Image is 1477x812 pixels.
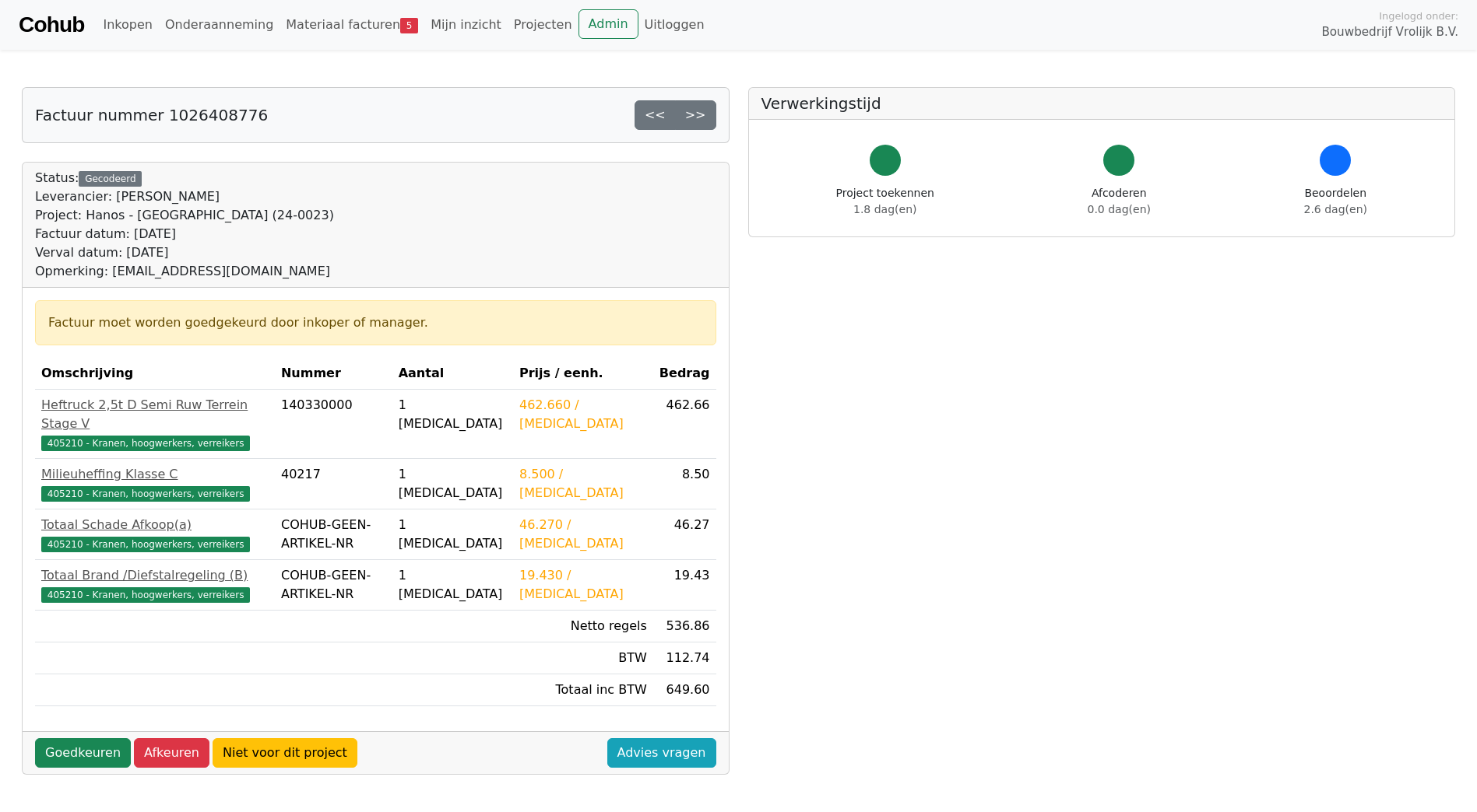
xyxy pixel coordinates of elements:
div: Verval datum: [DATE] [35,243,334,262]
td: 536.86 [653,611,716,642]
div: 8.500 / [MEDICAL_DATA] [519,465,647,502]
a: Milieuheffing Klasse C405210 - Kranen, hoogwerkers, verreikers [41,465,269,502]
div: 46.270 / [MEDICAL_DATA] [519,516,647,553]
td: Netto regels [513,611,653,642]
a: Goedkeuren [35,738,131,768]
td: BTW [513,642,653,674]
a: Totaal Schade Afkoop(a)405210 - Kranen, hoogwerkers, verreikers [41,516,269,553]
span: 1.8 dag(en) [853,203,916,215]
span: 405210 - Kranen, hoogwerkers, verreikers [41,587,250,603]
a: << [635,100,676,130]
td: 40217 [275,459,392,509]
td: 462.66 [653,390,716,459]
a: Materiaal facturen5 [280,9,424,40]
span: 0.0 dag(en) [1088,203,1151,215]
a: Advies vragen [607,738,716,768]
div: Milieuheffing Klasse C [41,465,269,484]
td: 8.50 [653,459,716,509]
th: Aantal [392,358,513,390]
td: 19.43 [653,560,716,611]
div: Opmerking: [EMAIL_ADDRESS][DOMAIN_NAME] [35,262,334,281]
div: 462.660 / [MEDICAL_DATA] [519,396,647,433]
span: 5 [400,18,418,33]
div: Beoordelen [1304,185,1367,218]
a: Niet voor dit project [213,738,357,768]
div: 1 [MEDICAL_DATA] [399,566,507,604]
th: Prijs / eenh. [513,358,653,390]
div: Status: [35,169,334,281]
h5: Verwerkingstijd [761,94,1443,113]
a: Heftruck 2,5t D Semi Ruw Terrein Stage V405210 - Kranen, hoogwerkers, verreikers [41,396,269,452]
td: Totaal inc BTW [513,674,653,706]
th: Omschrijving [35,358,275,390]
h5: Factuur nummer 1026408776 [35,106,268,124]
div: Factuur moet worden goedgekeurd door inkoper of manager. [48,313,703,332]
th: Nummer [275,358,392,390]
div: Afcoderen [1088,185,1151,218]
div: 1 [MEDICAL_DATA] [399,465,507,502]
span: Bouwbedrijf Vrolijk B.V. [1321,23,1458,41]
div: Leverancier: [PERSON_NAME] [35,187,334,206]
span: 2.6 dag(en) [1304,203,1367,215]
td: 649.60 [653,674,716,706]
a: Projecten [508,9,578,40]
td: 140330000 [275,390,392,459]
div: Factuur datum: [DATE] [35,225,334,243]
td: COHUB-GEEN-ARTIKEL-NR [275,560,392,611]
span: Ingelogd onder: [1379,9,1458,23]
a: Mijn inzicht [424,9,508,40]
a: Totaal Brand /Diefstalregeling (B)405210 - Kranen, hoogwerkers, verreikers [41,566,269,604]
td: COHUB-GEEN-ARTIKEL-NR [275,509,392,560]
span: 405210 - Kranen, hoogwerkers, verreikers [41,436,250,451]
a: Uitloggen [638,9,711,40]
td: 46.27 [653,509,716,560]
a: Onderaanneming [159,9,280,40]
div: Project toekennen [836,185,934,218]
a: Cohub [19,6,84,44]
span: 405210 - Kranen, hoogwerkers, verreikers [41,537,250,552]
div: Project: Hanos - [GEOGRAPHIC_DATA] (24-0023) [35,206,334,225]
div: 1 [MEDICAL_DATA] [399,396,507,433]
div: 1 [MEDICAL_DATA] [399,516,507,553]
th: Bedrag [653,358,716,390]
a: >> [675,100,716,130]
div: Totaal Schade Afkoop(a) [41,516,269,534]
div: Heftruck 2,5t D Semi Ruw Terrein Stage V [41,396,269,433]
a: Afkeuren [134,738,209,768]
div: Gecodeerd [79,171,142,187]
a: Admin [578,9,638,39]
a: Inkopen [97,9,158,40]
div: 19.430 / [MEDICAL_DATA] [519,566,647,604]
td: 112.74 [653,642,716,674]
div: Totaal Brand /Diefstalregeling (B) [41,566,269,585]
span: 405210 - Kranen, hoogwerkers, verreikers [41,486,250,502]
